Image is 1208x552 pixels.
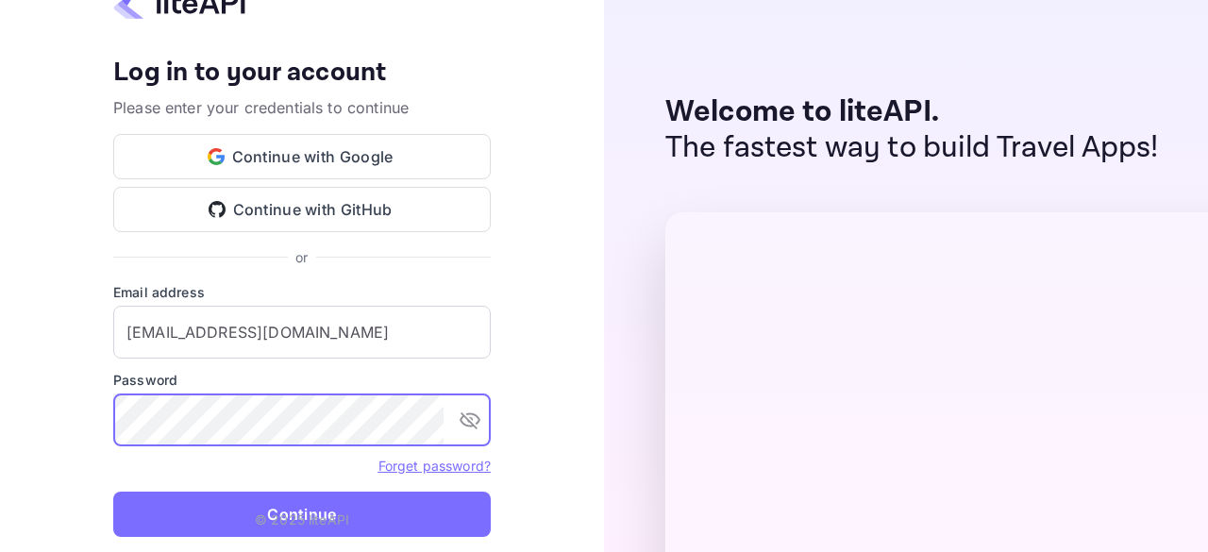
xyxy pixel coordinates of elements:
[455,321,478,343] keeper-lock: Open Keeper Popup
[113,306,491,359] input: Enter your email address
[113,370,491,390] label: Password
[113,96,491,119] p: Please enter your credentials to continue
[665,130,1159,166] p: The fastest way to build Travel Apps!
[378,458,491,474] a: Forget password?
[113,187,491,232] button: Continue with GitHub
[418,409,441,431] keeper-lock: Open Keeper Popup
[113,282,491,302] label: Email address
[113,134,491,179] button: Continue with Google
[295,247,308,267] p: or
[113,492,491,537] button: Continue
[378,456,491,475] a: Forget password?
[665,94,1159,130] p: Welcome to liteAPI.
[113,57,491,90] h4: Log in to your account
[255,510,349,529] p: © 2025 liteAPI
[451,401,489,439] button: toggle password visibility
